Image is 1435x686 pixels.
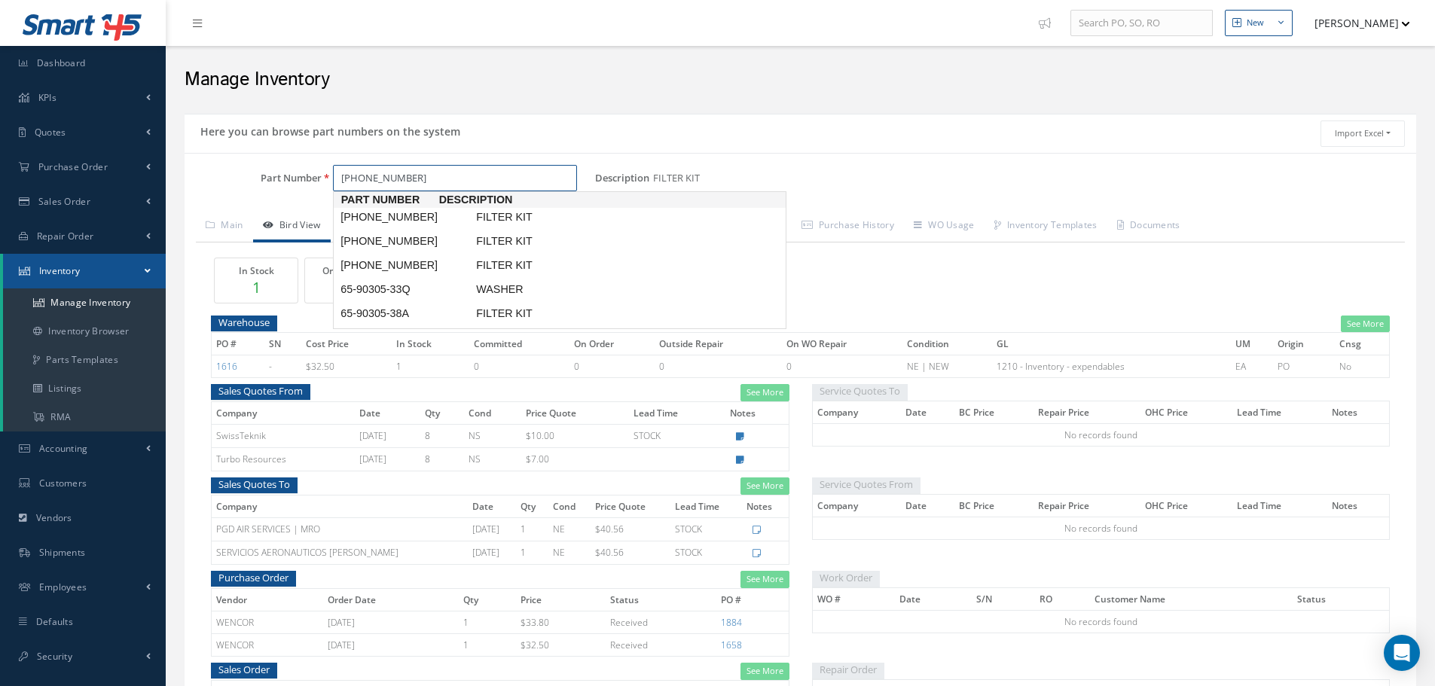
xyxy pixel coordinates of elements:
th: Origin [1273,333,1335,355]
th: SN [264,333,301,355]
th: GL [992,333,1231,355]
th: On WO Repair [782,333,902,355]
td: $33.80 [516,611,606,633]
td: [DATE] [468,517,516,541]
th: Cond [464,401,521,424]
td: [DATE] [355,425,420,448]
th: In Stock [392,333,469,355]
th: Vendor [212,588,323,611]
span: [PHONE_NUMBER] [337,233,473,249]
td: $10.00 [521,425,629,448]
td: 8 [420,448,464,471]
th: Cost Price [301,333,392,355]
span: Employees [39,581,87,593]
th: Date [895,587,972,610]
a: WO Usage [904,211,985,242]
span: Service Quotes From [812,475,921,494]
td: 0 [655,355,782,378]
span: Defaults [36,615,73,628]
td: [DATE] [355,448,420,471]
th: Notes [742,495,789,517]
span: Work Order [812,569,880,587]
button: Import Excel [1321,120,1405,147]
th: BC Price [954,494,1034,517]
td: WENCOR [212,611,323,633]
td: STOCK [670,517,742,541]
td: [DATE] [323,611,459,633]
span: Service Quotes To [812,382,908,401]
td: 1 [459,611,516,633]
th: Status [1293,587,1389,610]
h5: On Commit [309,266,384,276]
span: FILTER KIT [653,165,706,192]
span: 65-90305-33Q [337,282,473,297]
input: Search PO, SO, RO [1070,10,1213,37]
th: Lead Time [1232,494,1327,517]
td: - [264,355,301,378]
td: $32.50 [301,355,392,378]
span: Sales Quotes To [211,475,298,494]
td: 1 [459,634,516,657]
a: See More [740,477,789,495]
span: 65-90305-38A [337,306,473,322]
a: RMA [3,403,166,431]
a: Manage Inventory [3,288,166,317]
a: Parts Templates [3,346,166,374]
th: Status [606,588,716,611]
h2: Manage Inventory [185,69,1416,91]
th: Condition [902,333,992,355]
div: Open Intercom Messenger [1384,635,1420,671]
th: Price Quote [521,401,629,424]
th: Qty [516,495,548,517]
td: $40.56 [591,517,670,541]
td: 1 [516,541,548,565]
a: Bird View [253,211,331,242]
th: OHC Price [1140,494,1232,517]
a: See More [740,571,789,588]
th: Order Date [323,588,459,611]
span: Dashboard [37,56,86,69]
th: Notes [1327,494,1390,517]
td: 0 [469,355,569,378]
a: 1884 [721,616,742,629]
p: 0 [309,276,384,298]
th: Committed [469,333,569,355]
td: STOCK [629,425,725,448]
th: Date [355,401,420,424]
span: Customers [39,477,87,489]
a: See More [740,663,789,680]
a: Listings [3,374,166,403]
th: WO # [812,587,895,610]
div: New [1247,17,1264,29]
span: Security [37,650,72,663]
span: [PHONE_NUMBER] [337,209,473,225]
td: 8 [420,425,464,448]
td: No [1335,355,1389,378]
td: SwissTeknik [212,425,356,448]
th: Company [212,495,468,517]
th: UM [1231,333,1273,355]
p: 1 [218,276,294,298]
th: S/N [972,587,1035,610]
td: NE | NEW [902,355,992,378]
a: 1616 [216,360,237,373]
td: No records found [812,424,1390,447]
td: 1 [516,517,548,541]
td: PGD AIR SERVICES | MRO [212,517,468,541]
td: No records found [812,610,1390,633]
th: Lead Time [670,495,742,517]
span: Quotes [35,126,66,139]
th: Lead Time [1232,401,1327,423]
td: NS [464,425,521,448]
th: PO # [716,588,789,611]
span: FILTER KIT [473,209,699,225]
a: Inventory Browser [3,317,166,346]
td: NE [548,517,591,541]
a: Main [196,211,253,242]
th: Repair Price [1034,494,1140,517]
td: NS [464,448,521,471]
td: [DATE] [468,541,516,565]
th: Repair Price [1034,401,1140,423]
span: Part Number [334,192,439,208]
label: Part Number [185,172,322,184]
